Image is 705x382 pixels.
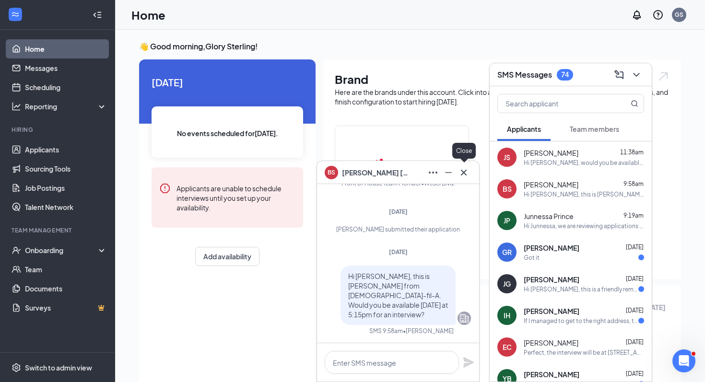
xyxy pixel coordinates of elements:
svg: ChevronDown [631,69,642,81]
svg: Company [458,313,470,324]
div: Hiring [12,126,105,134]
div: Switch to admin view [25,363,92,372]
span: [DATE] [626,307,644,314]
div: Hi [PERSON_NAME], this is a friendly reminder. To move forward with your application for Shift Le... [524,285,638,293]
a: Job Postings [25,178,107,197]
div: Hi [PERSON_NAME], would you be available [DATE] at 5:30pm for an interview? [524,159,644,167]
svg: Cross [458,167,470,178]
span: [PERSON_NAME] [524,370,579,379]
div: GS [675,11,683,19]
span: Junnessa Prince [524,211,574,221]
svg: Analysis [12,102,21,111]
button: Minimize [441,165,456,180]
a: Documents [25,279,107,298]
svg: Notifications [631,9,643,21]
iframe: Intercom live chat [672,349,695,372]
a: Home [25,39,107,58]
div: 74 [561,70,569,79]
span: [DATE] [389,208,408,215]
button: Add availability [195,247,259,266]
span: [DATE] [626,370,644,377]
div: JS [504,152,510,162]
div: Onboarding [25,245,99,255]
span: [DATE] [626,338,644,346]
div: BS [503,184,512,194]
div: SMS 9:58am [369,327,403,335]
div: Got it [524,254,540,262]
a: Sourcing Tools [25,159,107,178]
a: Applicants [25,140,107,159]
div: Perfect, the interview will be at [STREET_ADDRESS][PERSON_NAME]. Upon arrival, check-in at the fr... [524,348,644,357]
div: Reporting [25,102,107,111]
button: ChevronDown [629,67,644,82]
span: [PERSON_NAME] [524,243,579,253]
svg: QuestionInfo [652,9,664,21]
h1: Home [131,7,165,23]
h3: 👋 Good morning, Glory Sterling ! [139,41,681,52]
button: ComposeMessage [611,67,627,82]
svg: Plane [463,357,474,368]
a: Scheduling [25,78,107,97]
span: Team members [570,125,619,133]
span: [DATE] [626,243,644,251]
div: EC [503,342,512,352]
div: JG [503,279,511,289]
h1: Brand [335,71,670,87]
span: Hi [PERSON_NAME], this is [PERSON_NAME] from [DEMOGRAPHIC_DATA]-fil-A. Would you be available [DA... [348,272,448,319]
svg: Collapse [93,10,102,20]
div: JP [504,216,510,225]
span: [PERSON_NAME] [524,306,579,316]
svg: MagnifyingGlass [631,100,638,107]
img: Chick-fil-A [371,142,433,203]
a: Team [25,260,107,279]
span: [DATE] [626,275,644,282]
div: Close [452,143,476,159]
svg: ComposeMessage [613,69,625,81]
div: Here are the brands under this account. Click into a brand to see your locations, managers, job p... [335,87,670,106]
span: Applicants [507,125,541,133]
span: 11:38am [620,149,644,156]
span: No events scheduled for [DATE] . [177,128,278,139]
span: [PERSON_NAME] [524,338,578,347]
svg: Minimize [443,167,454,178]
svg: UserCheck [12,245,21,255]
a: SurveysCrown [25,298,107,317]
div: Hi [PERSON_NAME], this is [PERSON_NAME] from [DEMOGRAPHIC_DATA]-fil-A. Would you be available [DA... [524,190,644,198]
svg: Ellipses [427,167,439,178]
span: [DATE] [389,248,408,255]
img: open.6027fd2a22e1237b5b06.svg [657,71,670,82]
h3: SMS Messages [497,69,552,80]
span: [PERSON_NAME] [524,180,578,189]
span: [DATE] [152,75,303,90]
svg: WorkstreamLogo [11,10,20,19]
input: Search applicant [498,94,611,113]
span: [PERSON_NAME] [524,148,578,158]
div: Applicants are unable to schedule interviews until you set up your availability. [176,183,295,212]
div: Team Management [12,226,105,234]
button: Ellipses [425,165,441,180]
span: [PERSON_NAME] [524,275,579,284]
div: GR [502,247,512,257]
div: If I managed to get to the right address, thank you [524,317,638,325]
svg: Error [159,183,171,194]
span: 9:58am [623,180,644,187]
div: [PERSON_NAME] submitted their application [325,225,471,233]
button: Cross [456,165,471,180]
a: Messages [25,58,107,78]
div: Hi Junnessa, we are reviewing applications and if any should come available we will be in touch. ... [524,222,644,230]
a: Talent Network [25,197,107,217]
div: IH [504,311,510,320]
svg: Settings [12,363,21,372]
span: • [PERSON_NAME] [403,327,454,335]
span: [PERSON_NAME] [PERSON_NAME] [342,167,409,178]
span: 9:19am [623,212,644,219]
